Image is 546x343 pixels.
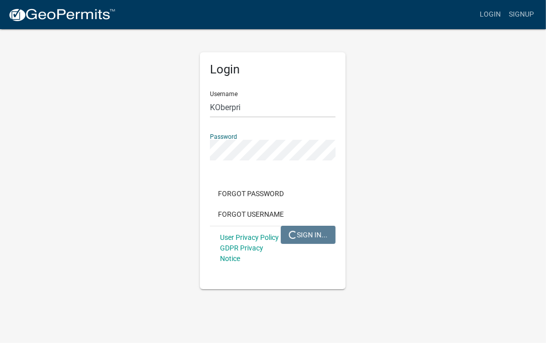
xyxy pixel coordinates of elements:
[289,230,327,238] span: SIGN IN...
[281,226,336,244] button: SIGN IN...
[220,233,279,241] a: User Privacy Policy
[220,244,263,263] a: GDPR Privacy Notice
[210,205,292,223] button: Forgot Username
[476,5,505,24] a: Login
[210,62,336,77] h5: Login
[210,185,292,203] button: Forgot Password
[505,5,538,24] a: Signup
